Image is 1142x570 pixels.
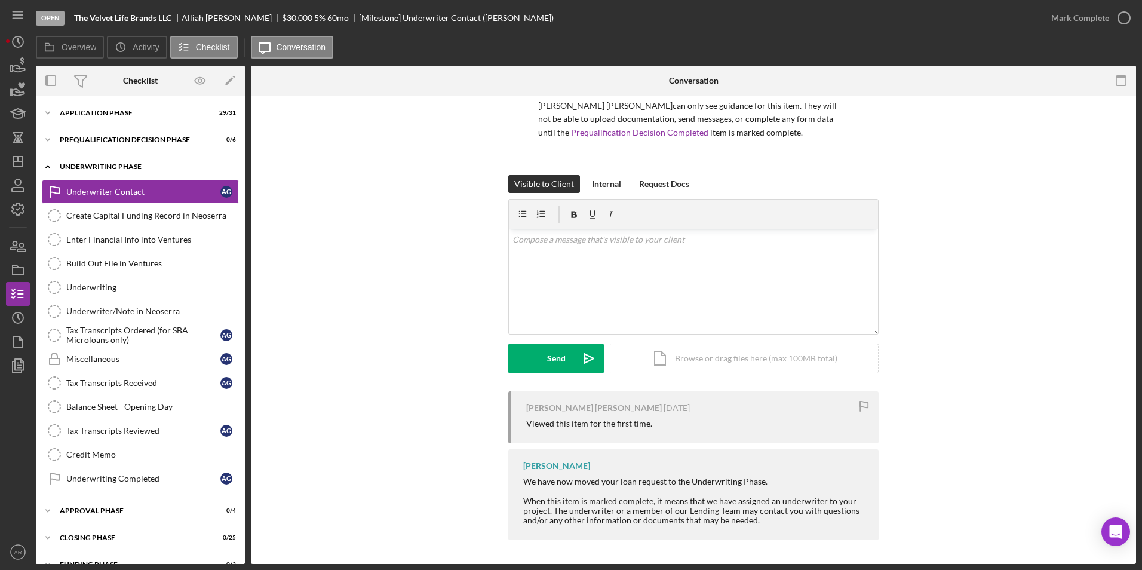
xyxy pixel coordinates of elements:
[220,329,232,341] div: A G
[66,378,220,388] div: Tax Transcripts Received
[220,186,232,198] div: A G
[220,473,232,485] div: A G
[633,175,695,193] button: Request Docs
[60,534,206,541] div: Closing Phase
[42,180,239,204] a: Underwriter ContactAG
[182,13,282,23] div: Alliah [PERSON_NAME]
[359,13,554,23] div: [Milestone] Underwriter Contact ([PERSON_NAME])
[66,259,238,268] div: Build Out File in Ventures
[6,540,30,564] button: AR
[123,76,158,85] div: Checklist
[42,299,239,323] a: Underwriter/Note in Neoserra
[133,42,159,52] label: Activity
[547,344,566,373] div: Send
[314,13,326,23] div: 5 %
[220,353,232,365] div: A G
[42,371,239,395] a: Tax Transcripts ReceivedAG
[60,109,206,117] div: Application Phase
[62,42,96,52] label: Overview
[214,534,236,541] div: 0 / 25
[66,426,220,436] div: Tax Transcripts Reviewed
[214,507,236,514] div: 0 / 4
[282,13,312,23] span: $30,000
[526,419,652,428] div: Viewed this item for the first time.
[66,211,238,220] div: Create Capital Funding Record in Neoserra
[214,109,236,117] div: 29 / 31
[60,507,206,514] div: Approval Phase
[514,175,574,193] div: Visible to Client
[508,175,580,193] button: Visible to Client
[571,127,708,137] a: Prequalification Decision Completed
[66,354,220,364] div: Miscellaneous
[42,275,239,299] a: Underwriting
[196,42,230,52] label: Checklist
[42,395,239,419] a: Balance Sheet - Opening Day
[60,136,206,143] div: Prequalification Decision Phase
[639,175,689,193] div: Request Docs
[538,99,849,139] p: [PERSON_NAME] [PERSON_NAME] can only see guidance for this item. They will not be able to upload ...
[1039,6,1136,30] button: Mark Complete
[1051,6,1109,30] div: Mark Complete
[74,13,171,23] b: The Velvet Life Brands LLC
[107,36,167,59] button: Activity
[66,450,238,459] div: Credit Memo
[170,36,238,59] button: Checklist
[669,76,719,85] div: Conversation
[66,307,238,316] div: Underwriter/Note in Neoserra
[592,175,621,193] div: Internal
[42,443,239,467] a: Credit Memo
[1101,517,1130,546] div: Open Intercom Messenger
[66,402,238,412] div: Balance Sheet - Opening Day
[220,425,232,437] div: A G
[42,204,239,228] a: Create Capital Funding Record in Neoserra
[42,323,239,347] a: Tax Transcripts Ordered (for SBA Microloans only)AG
[526,403,662,413] div: [PERSON_NAME] [PERSON_NAME]
[42,419,239,443] a: Tax Transcripts ReviewedAG
[251,36,334,59] button: Conversation
[66,474,220,483] div: Underwriting Completed
[664,403,690,413] time: 2025-09-10 19:21
[42,347,239,371] a: MiscellaneousAG
[42,467,239,491] a: Underwriting CompletedAG
[508,344,604,373] button: Send
[523,461,590,471] div: [PERSON_NAME]
[60,561,206,568] div: Funding Phase
[66,283,238,292] div: Underwriting
[523,477,867,486] div: We have now moved your loan request to the Underwriting Phase.
[214,136,236,143] div: 0 / 6
[66,187,220,197] div: Underwriter Contact
[220,377,232,389] div: A G
[66,326,220,345] div: Tax Transcripts Ordered (for SBA Microloans only)
[42,252,239,275] a: Build Out File in Ventures
[66,235,238,244] div: Enter Financial Info into Ventures
[60,163,230,170] div: Underwriting Phase
[523,497,867,525] div: When this item is marked complete, it means that we have assigned an underwriter to your project....
[327,13,349,23] div: 60 mo
[36,11,65,26] div: Open
[277,42,326,52] label: Conversation
[42,228,239,252] a: Enter Financial Info into Ventures
[36,36,104,59] button: Overview
[214,561,236,568] div: 0 / 3
[586,175,627,193] button: Internal
[14,549,22,556] text: AR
